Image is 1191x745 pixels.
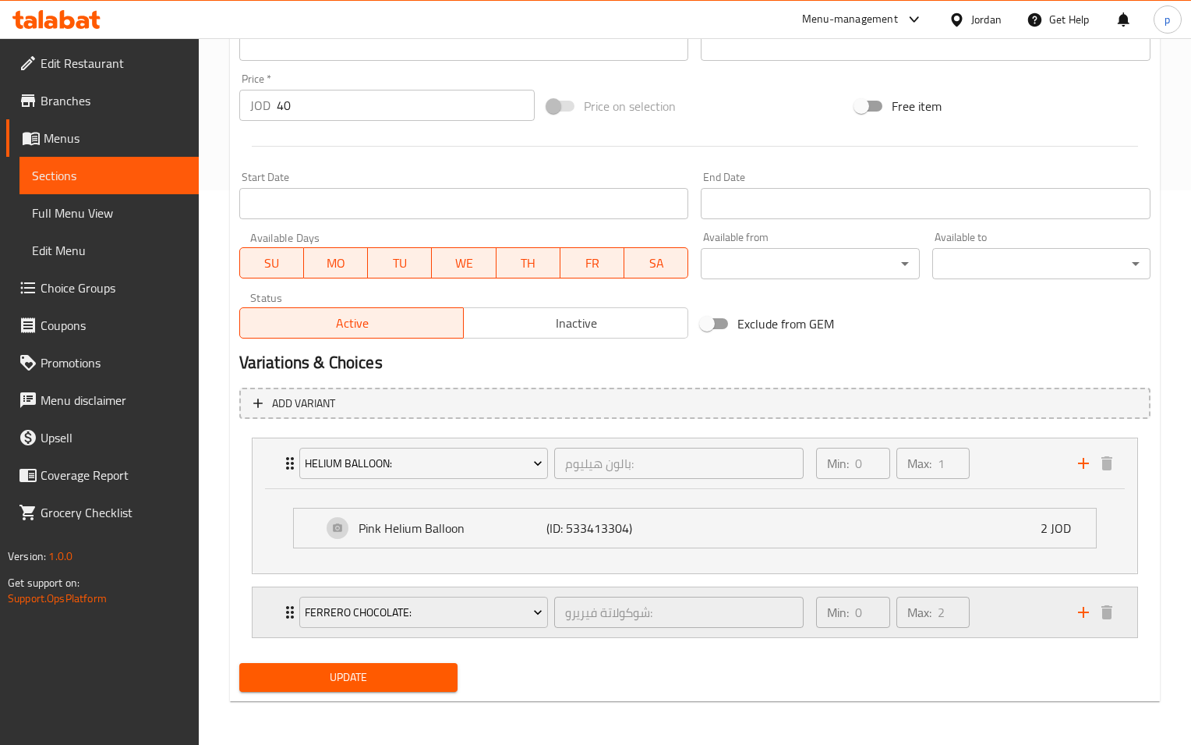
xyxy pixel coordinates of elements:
[368,247,432,278] button: TU
[6,381,199,419] a: Menu disclaimer
[6,44,199,82] a: Edit Restaurant
[239,307,465,339] button: Active
[41,278,186,297] span: Choice Groups
[239,351,1150,374] h2: Variations & Choices
[6,344,199,381] a: Promotions
[584,97,676,115] span: Price on selection
[8,546,46,566] span: Version:
[6,119,199,157] a: Menus
[305,454,542,474] span: Helium Balloon:
[1164,11,1170,28] span: p
[546,519,672,537] p: (ID: 533413304)
[907,603,931,622] p: Max:
[41,353,186,372] span: Promotions
[239,580,1150,644] li: Expand
[907,454,931,473] p: Max:
[246,312,458,335] span: Active
[239,30,689,61] input: Please enter product barcode
[1095,601,1119,624] button: delete
[463,307,688,339] button: Inactive
[6,307,199,344] a: Coupons
[32,204,186,222] span: Full Menu View
[497,247,560,278] button: TH
[305,603,542,623] span: Ferrero Chocolate:
[277,90,535,121] input: Please enter price
[19,232,199,269] a: Edit Menu
[41,503,186,522] span: Grocery Checklist
[567,252,618,275] span: FR
[19,157,199,194] a: Sections
[41,428,186,447] span: Upsell
[1072,601,1095,624] button: add
[41,316,186,335] span: Coupons
[299,597,549,628] button: Ferrero Chocolate:
[253,438,1137,488] div: Expand
[6,456,199,494] a: Coverage Report
[294,509,1096,548] div: Expand
[1072,452,1095,475] button: add
[48,546,72,566] span: 1.0.0
[737,314,834,333] span: Exclude from GEM
[892,97,942,115] span: Free item
[359,519,546,537] p: Pink Helium Balloon
[19,194,199,232] a: Full Menu View
[250,96,270,115] p: JOD
[432,247,496,278] button: WE
[239,247,304,278] button: SU
[32,241,186,260] span: Edit Menu
[299,448,549,479] button: Helium Balloon:
[6,494,199,531] a: Grocery Checklist
[239,431,1150,580] li: ExpandExpand
[41,391,186,410] span: Menu disclaimer
[827,454,849,473] p: Min:
[32,166,186,185] span: Sections
[246,252,298,275] span: SU
[41,91,186,110] span: Branches
[932,248,1150,279] div: ​
[44,129,186,147] span: Menus
[503,252,554,275] span: TH
[8,588,107,608] a: Support.OpsPlatform
[560,247,624,278] button: FR
[1041,519,1083,537] p: 2 JOD
[802,10,898,29] div: Menu-management
[239,388,1150,420] button: Add variant
[624,247,688,278] button: SA
[6,419,199,456] a: Upsell
[631,252,682,275] span: SA
[6,82,199,119] a: Branches
[971,11,1002,28] div: Jordan
[253,587,1137,637] div: Expand
[827,603,849,622] p: Min:
[701,30,1150,61] input: Please enter product sku
[304,247,368,278] button: MO
[374,252,426,275] span: TU
[1095,452,1119,475] button: delete
[6,269,199,307] a: Choice Groups
[438,252,489,275] span: WE
[239,663,458,692] button: Update
[310,252,362,275] span: MO
[41,466,186,484] span: Coverage Report
[272,394,335,413] span: Add variant
[252,668,445,687] span: Update
[470,312,682,335] span: Inactive
[701,248,919,279] div: ​
[41,54,186,73] span: Edit Restaurant
[8,573,80,593] span: Get support on:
